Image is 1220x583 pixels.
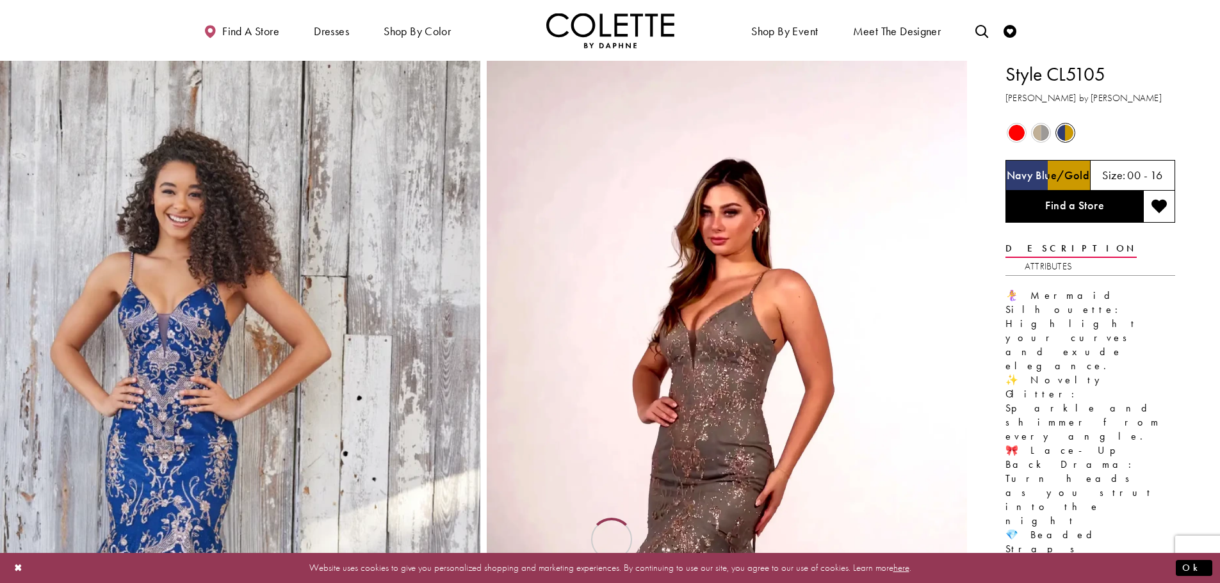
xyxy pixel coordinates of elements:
[384,25,451,38] span: Shop by color
[314,25,349,38] span: Dresses
[853,25,941,38] span: Meet the designer
[1005,122,1028,144] div: Red
[850,13,945,48] a: Meet the designer
[1005,121,1175,145] div: Product color controls state depends on size chosen
[546,13,674,48] img: Colette by Daphne
[1005,191,1143,223] a: Find a Store
[1000,13,1020,48] a: Check Wishlist
[1054,122,1077,144] div: Navy Blue/Gold
[893,561,909,574] a: here
[972,13,991,48] a: Toggle search
[92,559,1128,577] p: Website uses cookies to give you personalized shopping and marketing experiences. By continuing t...
[222,25,279,38] span: Find a store
[200,13,282,48] a: Find a store
[1176,560,1212,576] button: Submit Dialog
[1102,168,1125,182] span: Size:
[1127,169,1162,182] h5: 00 - 16
[546,13,674,48] a: Visit Home Page
[1005,61,1175,88] h1: Style CL5105
[311,13,352,48] span: Dresses
[1143,191,1175,223] button: Add to wishlist
[8,557,29,579] button: Close Dialog
[380,13,454,48] span: Shop by color
[1005,239,1137,258] a: Description
[1005,91,1175,106] h3: [PERSON_NAME] by [PERSON_NAME]
[1030,122,1052,144] div: Gold/Pewter
[1025,257,1072,276] a: Attributes
[1007,169,1089,182] h5: Chosen color
[748,13,821,48] span: Shop By Event
[751,25,818,38] span: Shop By Event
